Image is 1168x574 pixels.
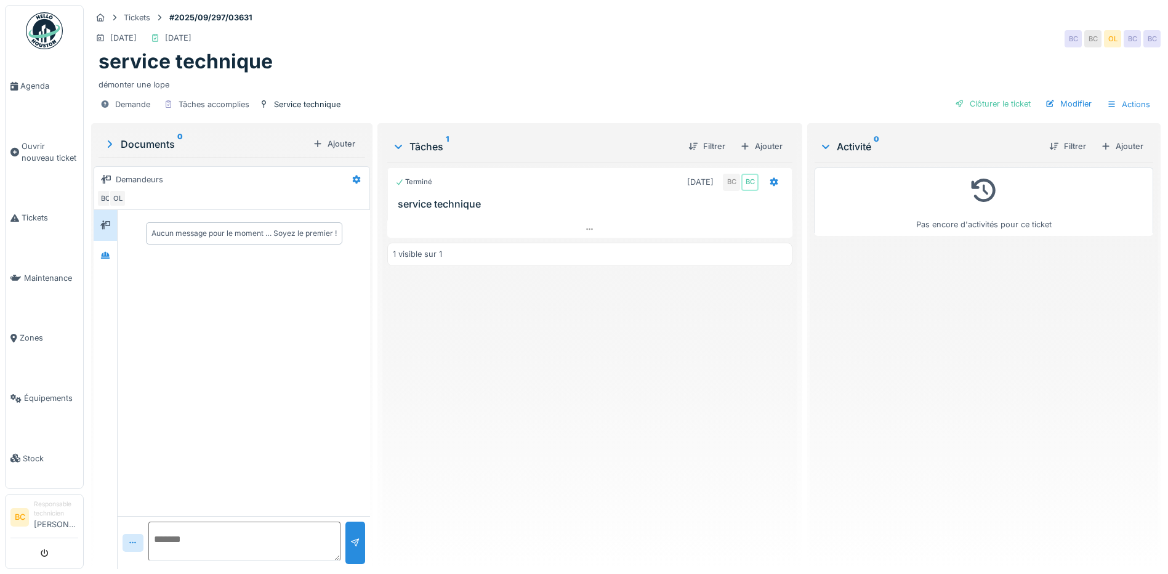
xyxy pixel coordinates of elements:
div: [DATE] [687,176,714,188]
div: [DATE] [165,32,191,44]
div: 1 visible sur 1 [393,248,442,260]
img: Badge_color-CXgf-gQk.svg [26,12,63,49]
span: Équipements [24,392,78,404]
span: Maintenance [24,272,78,284]
div: Demande [115,99,150,110]
div: BC [1124,30,1141,47]
span: Stock [23,453,78,464]
a: Agenda [6,56,83,116]
a: Stock [6,428,83,488]
div: BC [723,174,740,191]
div: Terminé [395,177,432,187]
div: Pas encore d'activités pour ce ticket [823,173,1145,230]
div: Service technique [274,99,340,110]
a: Ouvrir nouveau ticket [6,116,83,188]
div: BC [741,174,759,191]
a: Zones [6,308,83,368]
div: OL [1104,30,1121,47]
li: [PERSON_NAME] [34,499,78,535]
div: Demandeurs [116,174,163,185]
sup: 1 [446,139,449,154]
div: BC [1143,30,1161,47]
div: Tâches accomplies [179,99,249,110]
strong: #2025/09/297/03631 [164,12,257,23]
div: Ajouter [735,138,787,155]
div: Actions [1102,95,1156,113]
div: [DATE] [110,32,137,44]
div: Responsable technicien [34,499,78,519]
div: Tickets [124,12,150,23]
div: Ajouter [1096,138,1148,155]
div: OL [109,190,126,207]
li: BC [10,508,29,527]
span: Tickets [22,212,78,224]
sup: 0 [874,139,879,154]
span: Agenda [20,80,78,92]
span: Zones [20,332,78,344]
div: Aucun message pour le moment … Soyez le premier ! [151,228,337,239]
h1: service technique [99,50,273,73]
div: Clôturer le ticket [950,95,1036,112]
sup: 0 [177,137,183,152]
a: Maintenance [6,248,83,309]
a: BC Responsable technicien[PERSON_NAME] [10,499,78,538]
div: Modifier [1041,95,1097,112]
div: Tâches [392,139,679,154]
div: démonter une lope [99,74,1153,91]
h3: service technique [398,198,787,210]
a: Équipements [6,368,83,429]
div: Filtrer [683,138,730,155]
div: BC [97,190,114,207]
div: Ajouter [308,135,360,152]
div: Activité [820,139,1039,154]
div: BC [1084,30,1102,47]
div: BC [1065,30,1082,47]
div: Documents [103,137,308,152]
div: Filtrer [1044,138,1091,155]
span: Ouvrir nouveau ticket [22,140,78,164]
a: Tickets [6,188,83,248]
